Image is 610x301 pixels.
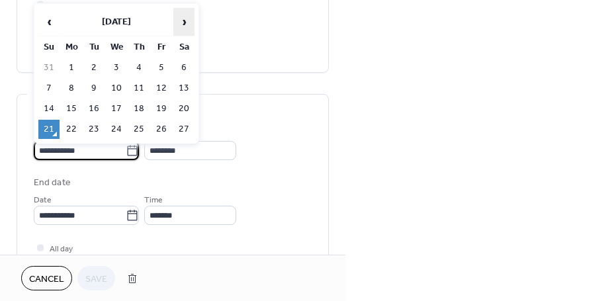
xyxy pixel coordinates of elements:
button: Cancel [21,266,72,290]
th: Tu [83,38,105,57]
td: 29 [61,140,82,159]
td: 14 [38,99,60,118]
td: 26 [151,120,172,139]
th: Fr [151,38,172,57]
td: 15 [61,99,82,118]
td: 23 [83,120,105,139]
span: Time [144,193,163,207]
th: [DATE] [61,8,172,36]
td: 20 [173,99,195,118]
td: 4 [128,58,150,77]
td: 5 [151,58,172,77]
td: 2 [83,58,105,77]
span: Cancel [29,273,64,286]
td: 7 [38,79,60,98]
td: 21 [38,120,60,139]
td: 17 [106,99,127,118]
td: 22 [61,120,82,139]
td: 3 [151,140,172,159]
span: All day [50,242,73,256]
td: 1 [61,58,82,77]
td: 13 [173,79,195,98]
th: Th [128,38,150,57]
td: 25 [128,120,150,139]
td: 2 [128,140,150,159]
td: 30 [83,140,105,159]
td: 6 [173,58,195,77]
td: 31 [38,58,60,77]
td: 8 [61,79,82,98]
th: We [106,38,127,57]
span: Date [34,193,52,207]
td: 27 [173,120,195,139]
th: Mo [61,38,82,57]
div: End date [34,176,71,190]
td: 1 [106,140,127,159]
td: 19 [151,99,172,118]
td: 18 [128,99,150,118]
td: 3 [106,58,127,77]
td: 24 [106,120,127,139]
td: 28 [38,140,60,159]
td: 11 [128,79,150,98]
th: Su [38,38,60,57]
th: Sa [173,38,195,57]
span: ‹ [39,9,59,35]
td: 16 [83,99,105,118]
td: 10 [106,79,127,98]
span: › [174,9,194,35]
td: 12 [151,79,172,98]
td: 9 [83,79,105,98]
td: 4 [173,140,195,159]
